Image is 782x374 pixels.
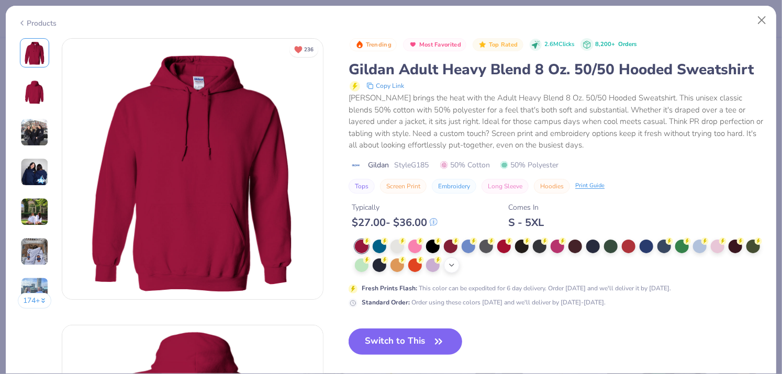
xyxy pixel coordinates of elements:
[619,40,637,48] span: Orders
[62,39,323,299] img: Front
[478,40,487,49] img: Top Rated sort
[362,284,671,293] div: This color can be expedited for 6 day delivery. Order [DATE] and we'll deliver it by [DATE].
[508,216,544,229] div: S - 5XL
[22,80,47,105] img: Back
[489,42,518,48] span: Top Rated
[575,182,605,190] div: Print Guide
[596,40,637,49] div: 8,200+
[349,328,462,355] button: Switch to This
[403,38,466,52] button: Badge Button
[355,40,364,49] img: Trending sort
[349,92,764,151] div: [PERSON_NAME] brings the heat with the Adult Heavy Blend 8 Oz. 50/50 Hooded Sweatshirt. This unis...
[473,38,523,52] button: Badge Button
[482,179,529,194] button: Long Sleeve
[289,42,318,57] button: Unlike
[352,202,438,213] div: Typically
[409,40,417,49] img: Most Favorited sort
[508,202,544,213] div: Comes In
[352,216,438,229] div: $ 27.00 - $ 36.00
[20,158,49,186] img: User generated content
[349,179,375,194] button: Tops
[368,160,389,171] span: Gildan
[20,198,49,226] img: User generated content
[363,80,407,92] button: copy to clipboard
[349,60,764,80] div: Gildan Adult Heavy Blend 8 Oz. 50/50 Hooded Sweatshirt
[362,298,606,307] div: Order using these colors [DATE] and we'll deliver by [DATE]-[DATE].
[20,277,49,305] img: User generated content
[18,18,57,29] div: Products
[349,161,363,169] img: brand logo
[440,160,490,171] span: 50% Cotton
[20,118,49,146] img: User generated content
[18,293,52,309] button: 174+
[362,298,410,307] strong: Standard Order :
[304,47,314,52] span: 236
[366,42,392,48] span: Trending
[500,160,558,171] span: 50% Polyester
[362,284,417,292] strong: Fresh Prints Flash :
[752,10,772,30] button: Close
[380,179,427,194] button: Screen Print
[432,179,476,194] button: Embroidery
[350,38,397,52] button: Badge Button
[419,42,461,48] span: Most Favorited
[534,179,570,194] button: Hoodies
[22,40,47,65] img: Front
[20,237,49,266] img: User generated content
[544,40,574,49] span: 2.6M Clicks
[394,160,429,171] span: Style G185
